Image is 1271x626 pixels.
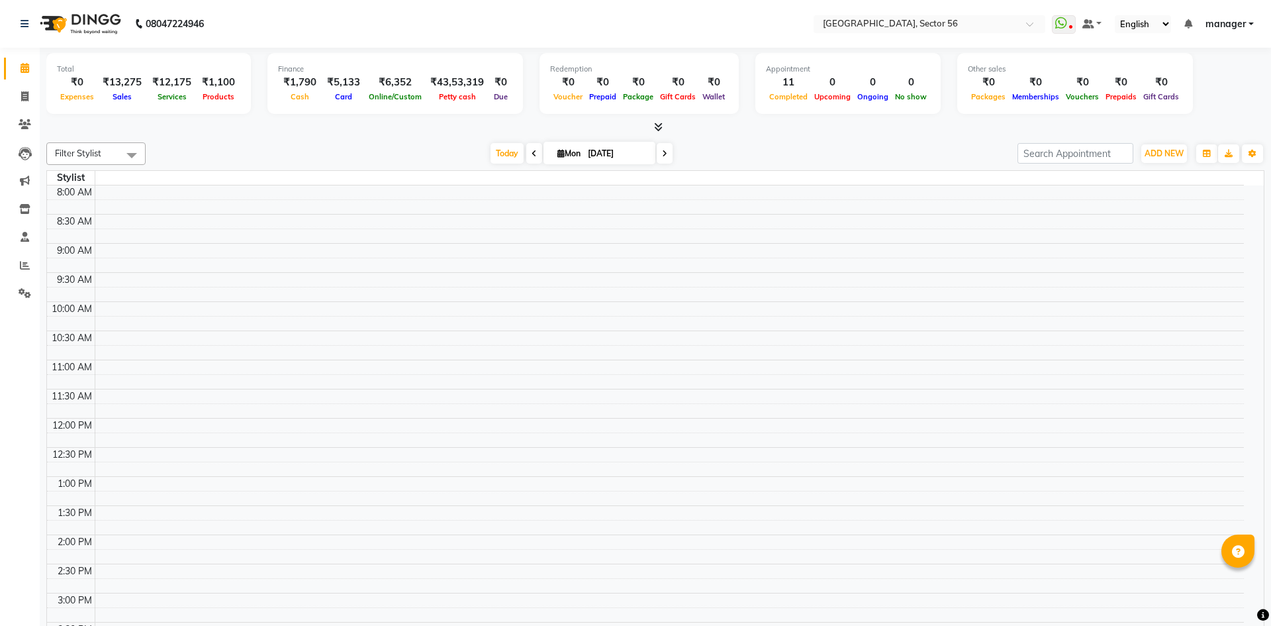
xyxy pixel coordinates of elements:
[550,64,728,75] div: Redemption
[811,75,854,90] div: 0
[1017,143,1133,164] input: Search Appointment
[699,92,728,101] span: Wallet
[49,360,95,374] div: 11:00 AM
[57,64,240,75] div: Total
[332,92,355,101] span: Card
[968,64,1182,75] div: Other sales
[854,75,892,90] div: 0
[892,75,930,90] div: 0
[766,75,811,90] div: 11
[55,535,95,549] div: 2:00 PM
[550,75,586,90] div: ₹0
[489,75,512,90] div: ₹0
[322,75,365,90] div: ₹5,133
[278,64,512,75] div: Finance
[491,92,511,101] span: Due
[55,506,95,520] div: 1:30 PM
[1062,92,1102,101] span: Vouchers
[54,273,95,287] div: 9:30 AM
[50,419,95,433] div: 12:00 PM
[109,92,135,101] span: Sales
[97,75,147,90] div: ₹13,275
[425,75,489,90] div: ₹43,53,319
[1145,148,1184,158] span: ADD NEW
[54,215,95,229] div: 8:30 AM
[199,92,238,101] span: Products
[57,75,97,90] div: ₹0
[968,92,1009,101] span: Packages
[49,302,95,316] div: 10:00 AM
[54,185,95,199] div: 8:00 AM
[278,75,322,90] div: ₹1,790
[1140,75,1182,90] div: ₹0
[620,92,657,101] span: Package
[154,92,190,101] span: Services
[55,148,101,158] span: Filter Stylist
[50,448,95,462] div: 12:30 PM
[1140,92,1182,101] span: Gift Cards
[968,75,1009,90] div: ₹0
[436,92,479,101] span: Petty cash
[49,390,95,403] div: 11:30 AM
[47,171,95,185] div: Stylist
[854,92,892,101] span: Ongoing
[620,75,657,90] div: ₹0
[147,75,197,90] div: ₹12,175
[49,331,95,345] div: 10:30 AM
[1009,75,1062,90] div: ₹0
[34,5,124,42] img: logo
[657,92,699,101] span: Gift Cards
[766,92,811,101] span: Completed
[584,144,650,164] input: 2025-09-01
[55,564,95,578] div: 2:30 PM
[892,92,930,101] span: No show
[365,92,425,101] span: Online/Custom
[55,477,95,491] div: 1:00 PM
[55,594,95,607] div: 3:00 PM
[1102,92,1140,101] span: Prepaids
[1205,17,1246,31] span: manager
[657,75,699,90] div: ₹0
[146,5,204,42] b: 08047224946
[1009,92,1062,101] span: Memberships
[766,64,930,75] div: Appointment
[491,143,524,164] span: Today
[586,92,620,101] span: Prepaid
[54,244,95,258] div: 9:00 AM
[586,75,620,90] div: ₹0
[550,92,586,101] span: Voucher
[811,92,854,101] span: Upcoming
[1102,75,1140,90] div: ₹0
[1141,144,1187,163] button: ADD NEW
[554,148,584,158] span: Mon
[1062,75,1102,90] div: ₹0
[699,75,728,90] div: ₹0
[365,75,425,90] div: ₹6,352
[197,75,240,90] div: ₹1,100
[287,92,312,101] span: Cash
[57,92,97,101] span: Expenses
